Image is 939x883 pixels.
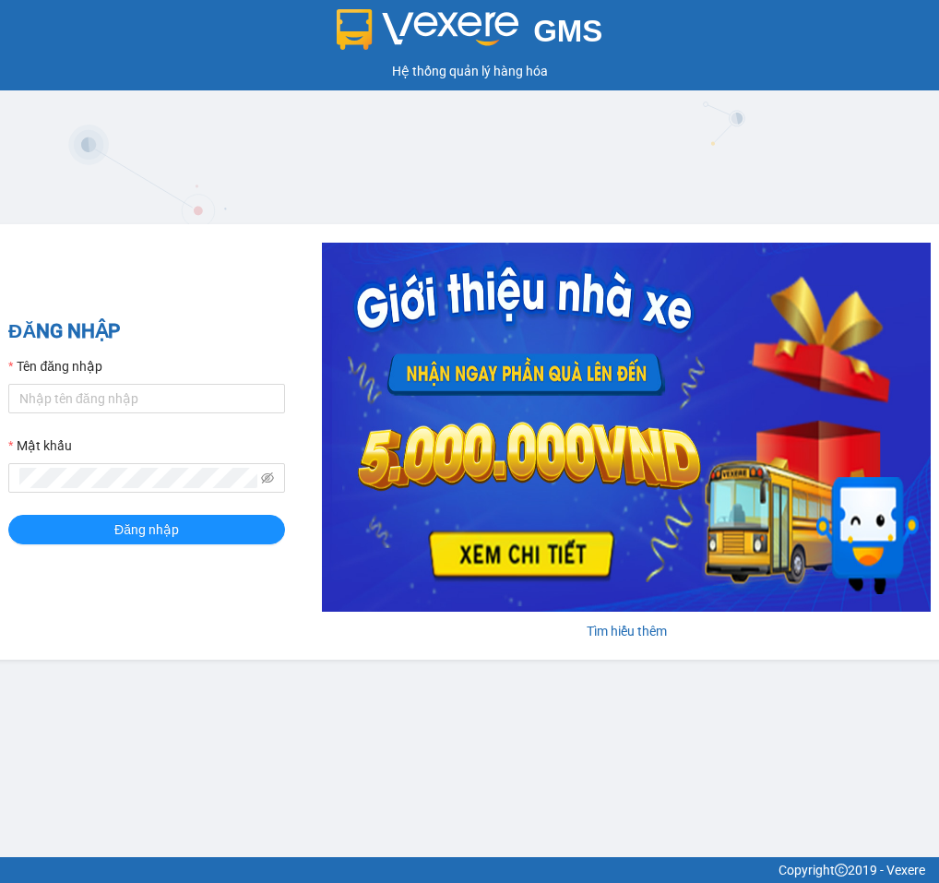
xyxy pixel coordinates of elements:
[8,356,102,376] label: Tên đăng nhập
[337,9,519,50] img: logo 2
[5,61,934,81] div: Hệ thống quản lý hàng hóa
[337,28,603,42] a: GMS
[533,14,602,48] span: GMS
[322,243,931,612] img: banner-0
[8,384,285,413] input: Tên đăng nhập
[835,864,848,877] span: copyright
[14,860,925,880] div: Copyright 2019 - Vexere
[114,519,179,540] span: Đăng nhập
[19,468,257,488] input: Mật khẩu
[8,436,72,456] label: Mật khẩu
[8,515,285,544] button: Đăng nhập
[8,316,285,347] h2: ĐĂNG NHẬP
[261,471,274,484] span: eye-invisible
[322,621,931,641] div: Tìm hiểu thêm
